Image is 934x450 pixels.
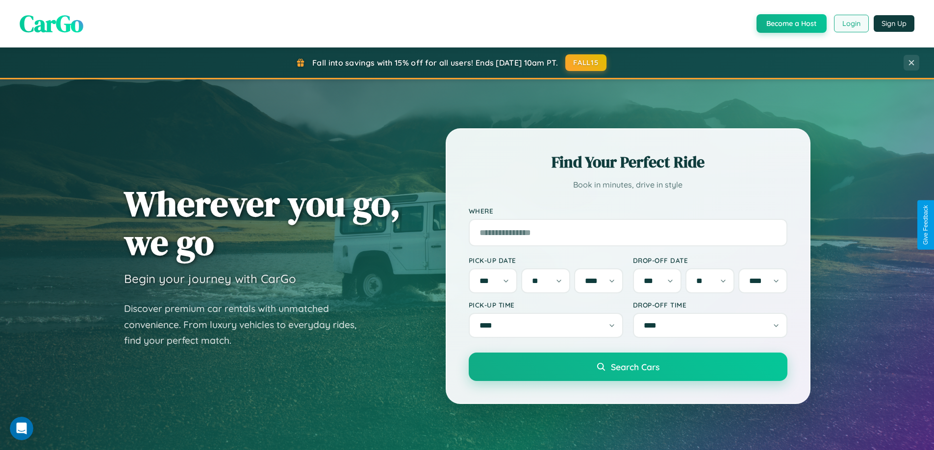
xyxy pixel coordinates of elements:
p: Discover premium car rentals with unmatched convenience. From luxury vehicles to everyday rides, ... [124,301,369,349]
h2: Find Your Perfect Ride [469,151,787,173]
p: Book in minutes, drive in style [469,178,787,192]
label: Pick-up Date [469,256,623,264]
h3: Begin your journey with CarGo [124,271,296,286]
div: Give Feedback [922,205,929,245]
label: Drop-off Time [633,301,787,309]
iframe: Intercom live chat [10,417,33,440]
button: Search Cars [469,353,787,381]
label: Drop-off Date [633,256,787,264]
h1: Wherever you go, we go [124,184,401,261]
label: Pick-up Time [469,301,623,309]
button: Sign Up [874,15,914,32]
button: Become a Host [757,14,827,33]
button: Login [834,15,869,32]
span: Fall into savings with 15% off for all users! Ends [DATE] 10am PT. [312,58,558,68]
button: FALL15 [565,54,606,71]
label: Where [469,207,787,215]
span: Search Cars [611,361,659,372]
span: CarGo [20,7,83,40]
